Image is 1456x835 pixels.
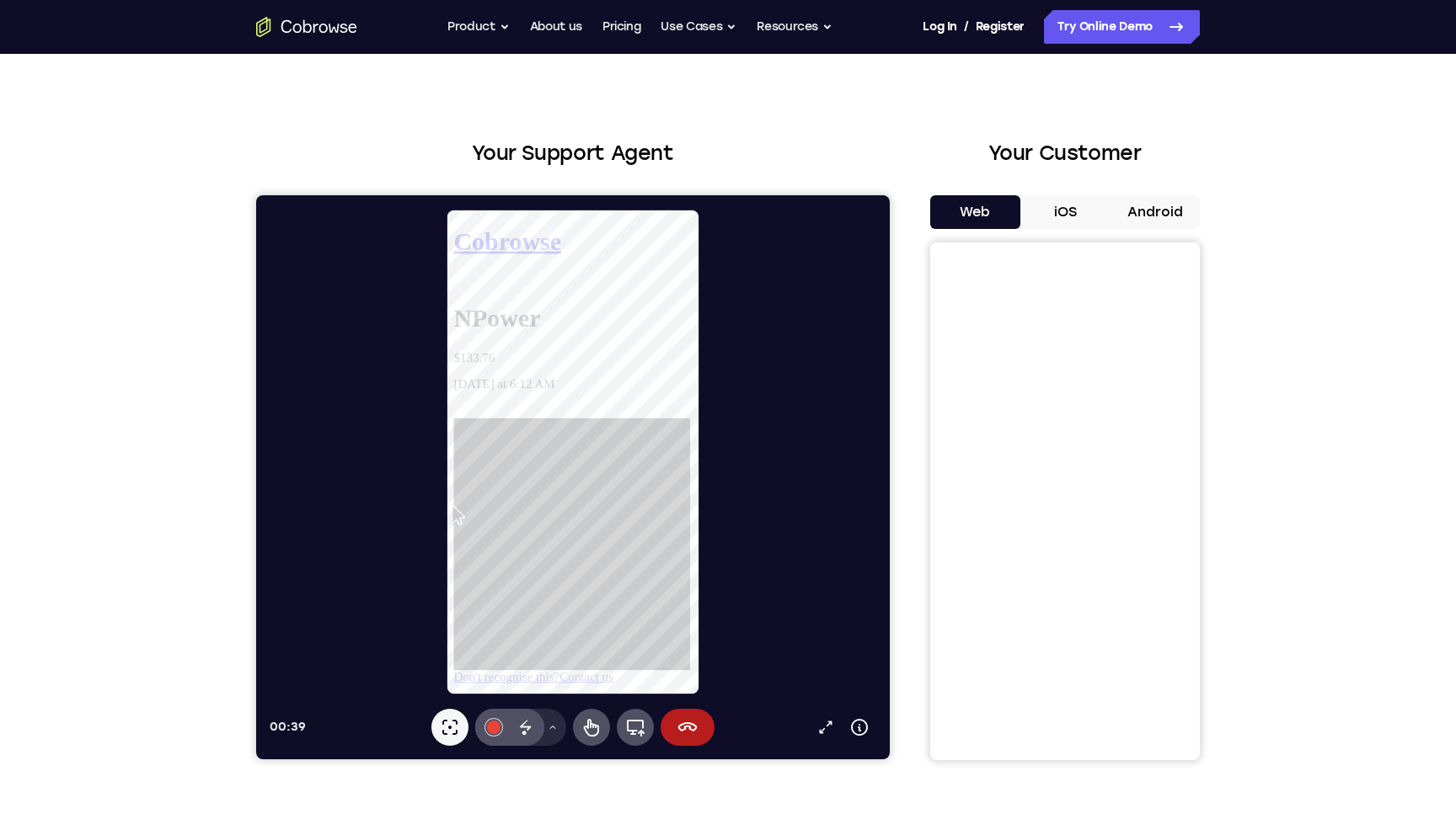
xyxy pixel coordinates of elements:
button: Product [447,10,510,44]
button: Annotations color [219,513,256,550]
button: End session [404,513,458,550]
button: Full device [361,513,398,550]
button: Web [930,195,1020,229]
a: Popout [553,515,586,549]
button: Laser pointer [175,513,212,550]
button: Resources [757,10,832,44]
a: Pricing [602,10,641,44]
a: About us [530,10,582,44]
button: Drawing tools menu [283,513,310,550]
button: Android [1110,195,1200,229]
a: Try Online Demo [1044,10,1200,44]
button: iOS [1020,195,1111,229]
iframe: Agent [256,195,890,759]
span: / [964,17,969,37]
h2: Your Support Agent [256,138,890,168]
a: Register [976,10,1025,44]
a: Go to the home page [256,17,357,37]
button: Remote control [317,513,354,550]
button: Disappearing ink [251,513,288,550]
button: Use Cases [661,10,736,44]
h2: Your Customer [930,138,1200,168]
a: Log In [923,10,956,44]
button: Device info [586,515,620,549]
